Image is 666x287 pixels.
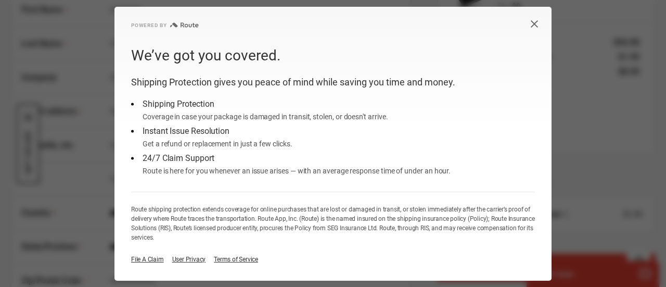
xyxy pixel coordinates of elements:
div: We’ve got you covered. [131,45,535,67]
div: Shipping Protection gives you peace of mind while saving you time and money. [131,75,535,90]
p: Chat now [15,16,118,24]
div: Route Logo [167,22,178,28]
a: File A Claim [131,255,164,264]
div: Get a refund or replacement in just a few clicks. [143,138,292,150]
div: Route is here for you whenever an issue arises — with an average response time of under an hour. [143,165,451,177]
div: POWERED BY [131,22,167,28]
div: Close dialog button [530,20,552,28]
div: describing dialogue box [114,7,552,281]
a: User Privacy [172,255,206,264]
div: Instant Issue Resolution [143,125,292,138]
div: Powered by Route [114,22,199,28]
div: 24/7 Claim Support [143,152,451,165]
div: Coverage in case your package is damaged in transit, stolen, or doesn't arrive. [143,110,388,123]
button: Open LiveChat chat widget [120,14,132,26]
div: Shipping Protection [143,98,388,110]
div: Route shipping protection extends coverage for online purchases that are lost or damaged in trans... [131,205,535,242]
a: Terms of Service [214,255,258,264]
